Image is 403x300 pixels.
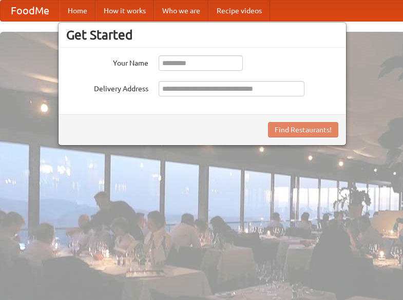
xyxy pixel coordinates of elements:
[208,1,270,21] a: Recipe videos
[268,122,338,137] button: Find Restaurants!
[60,1,95,21] a: Home
[66,55,148,68] label: Your Name
[1,1,60,21] a: FoodMe
[66,27,338,43] h3: Get Started
[66,81,148,94] label: Delivery Address
[154,1,208,21] a: Who we are
[95,1,154,21] a: How it works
